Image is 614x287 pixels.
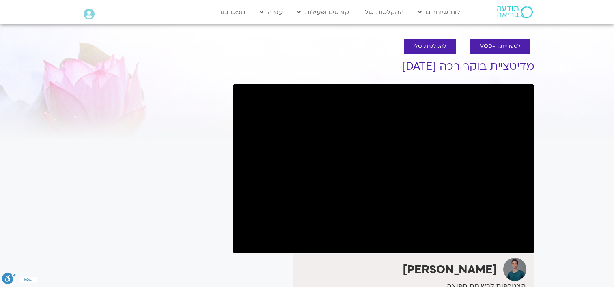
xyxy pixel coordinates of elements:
a: לוח שידורים [414,4,464,20]
a: תמכו בנו [216,4,250,20]
a: עזרה [256,4,287,20]
strong: [PERSON_NAME] [403,262,497,277]
span: לספריית ה-VOD [480,43,521,49]
h1: מדיטציית בוקר רכה [DATE] [233,60,534,73]
a: ההקלטות שלי [359,4,408,20]
a: להקלטות שלי [404,39,456,54]
a: קורסים ופעילות [293,4,353,20]
span: להקלטות שלי [414,43,446,49]
img: תודעה בריאה [497,6,533,18]
a: לספריית ה-VOD [470,39,530,54]
img: אורי דאובר [503,258,526,281]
